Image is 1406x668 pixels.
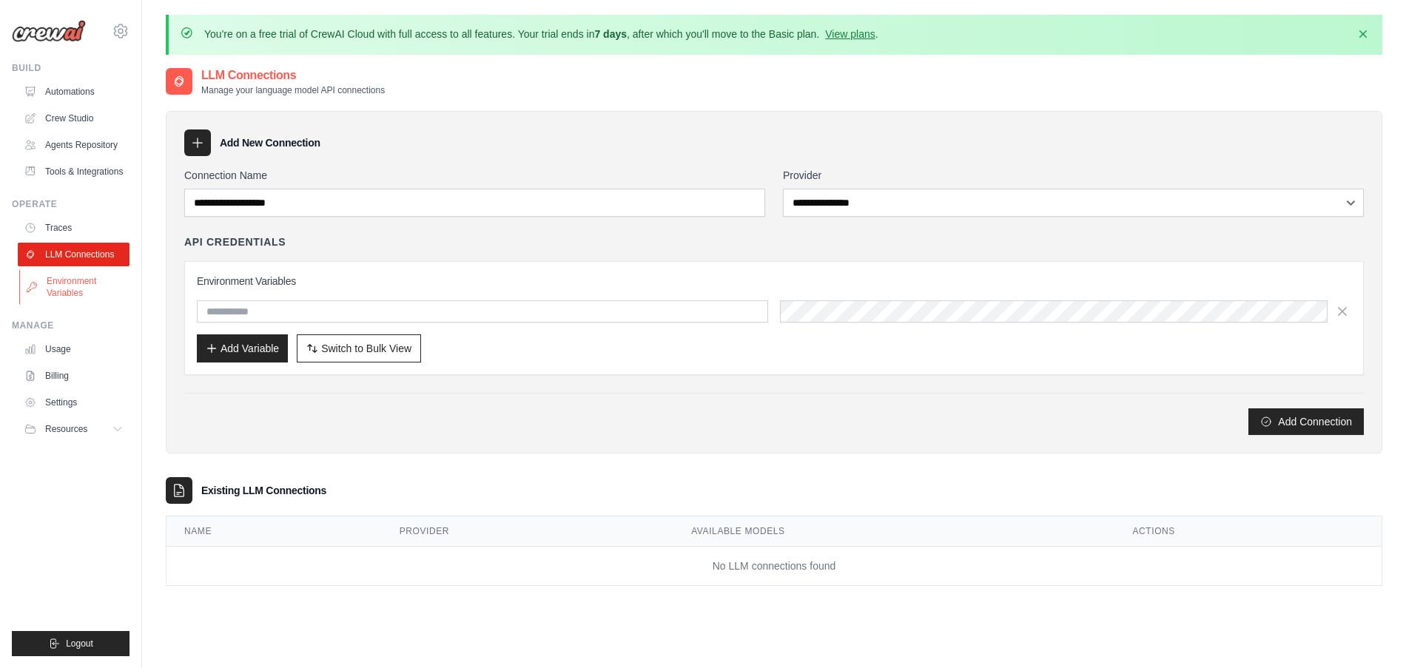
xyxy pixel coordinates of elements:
div: Build [12,62,129,74]
p: You're on a free trial of CrewAI Cloud with full access to all features. Your trial ends in , aft... [204,27,878,41]
a: Traces [18,216,129,240]
a: View plans [825,28,875,40]
label: Connection Name [184,168,765,183]
button: Add Connection [1248,408,1364,435]
strong: 7 days [594,28,627,40]
h3: Existing LLM Connections [201,483,326,498]
a: Tools & Integrations [18,160,129,183]
th: Name [166,516,382,547]
a: Usage [18,337,129,361]
button: Switch to Bulk View [297,334,421,362]
h3: Environment Variables [197,274,1351,289]
button: Logout [12,631,129,656]
img: Logo [12,20,86,42]
p: Manage your language model API connections [201,84,385,96]
span: Logout [66,638,93,650]
a: Billing [18,364,129,388]
a: Crew Studio [18,107,129,130]
button: Add Variable [197,334,288,362]
a: Settings [18,391,129,414]
h2: LLM Connections [201,67,385,84]
a: Automations [18,80,129,104]
th: Available Models [673,516,1114,547]
div: Manage [12,320,129,331]
span: Resources [45,423,87,435]
td: No LLM connections found [166,547,1382,586]
h3: Add New Connection [220,135,320,150]
a: Environment Variables [19,269,131,305]
th: Provider [382,516,674,547]
button: Resources [18,417,129,441]
div: Operate [12,198,129,210]
span: Switch to Bulk View [321,341,411,356]
h4: API Credentials [184,235,286,249]
a: Agents Repository [18,133,129,157]
th: Actions [1114,516,1382,547]
label: Provider [783,168,1364,183]
a: LLM Connections [18,243,129,266]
